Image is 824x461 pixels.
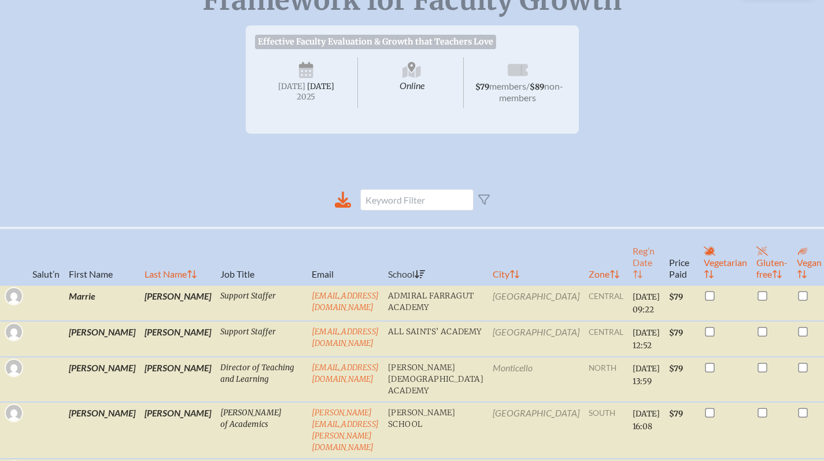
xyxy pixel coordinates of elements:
img: Gravatar [6,324,22,340]
span: / [526,80,530,91]
span: [DATE] 16:08 [633,409,660,432]
th: Gluten-free [752,228,792,285]
a: [EMAIL_ADDRESS][DOMAIN_NAME] [312,291,379,312]
span: $79 [669,409,683,419]
td: Support Staffer [216,321,307,357]
span: $79 [475,82,489,92]
span: $89 [530,82,544,92]
img: Gravatar [6,360,22,376]
span: [DATE] 09:22 [633,292,660,315]
span: $79 [669,328,683,338]
th: City [488,228,584,285]
td: [PERSON_NAME] [64,357,140,402]
span: Online [360,57,464,108]
a: [EMAIL_ADDRESS][DOMAIN_NAME] [312,363,379,384]
th: Last Name [140,228,216,285]
td: Director of Teaching and Learning [216,357,307,402]
span: [DATE] 12:52 [633,328,660,351]
td: [PERSON_NAME] [140,357,216,402]
span: non-members [499,80,563,103]
td: Marrie [64,285,140,321]
td: [GEOGRAPHIC_DATA] [488,402,584,459]
th: Vegetarian [699,228,752,285]
td: [PERSON_NAME] [140,402,216,459]
td: [PERSON_NAME] [140,285,216,321]
td: Monticello [488,357,584,402]
td: south [584,402,628,459]
td: [GEOGRAPHIC_DATA] [488,321,584,357]
td: [PERSON_NAME][DEMOGRAPHIC_DATA] Academy [383,357,488,402]
span: members [489,80,526,91]
td: Support Staffer [216,285,307,321]
td: [PERSON_NAME] [64,321,140,357]
td: [PERSON_NAME] [140,321,216,357]
span: $79 [669,364,683,374]
th: Email [307,228,383,285]
div: Download to CSV [335,191,351,208]
td: [PERSON_NAME] [64,402,140,459]
input: Keyword Filter [360,189,474,211]
span: [DATE] 13:59 [633,364,660,386]
td: Admiral Farragut Academy [383,285,488,321]
td: [GEOGRAPHIC_DATA] [488,285,584,321]
th: Salut’n [28,228,64,285]
td: [PERSON_NAME] School [383,402,488,459]
th: Reg’n Date [628,228,664,285]
span: $79 [669,292,683,302]
td: All Saints’ Academy [383,321,488,357]
a: [PERSON_NAME][EMAIL_ADDRESS][PERSON_NAME][DOMAIN_NAME] [312,408,379,452]
span: 2025 [264,93,349,101]
td: [PERSON_NAME] of Academics [216,402,307,459]
th: Zone [584,228,628,285]
td: central [584,321,628,357]
span: [DATE] [307,82,334,91]
td: central [584,285,628,321]
img: Gravatar [6,405,22,421]
img: Gravatar [6,288,22,304]
th: Job Title [216,228,307,285]
span: Effective Faculty Evaluation & Growth that Teachers Love [255,35,497,49]
a: [EMAIL_ADDRESS][DOMAIN_NAME] [312,327,379,348]
span: [DATE] [278,82,305,91]
th: First Name [64,228,140,285]
th: Price Paid [664,228,699,285]
td: north [584,357,628,402]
